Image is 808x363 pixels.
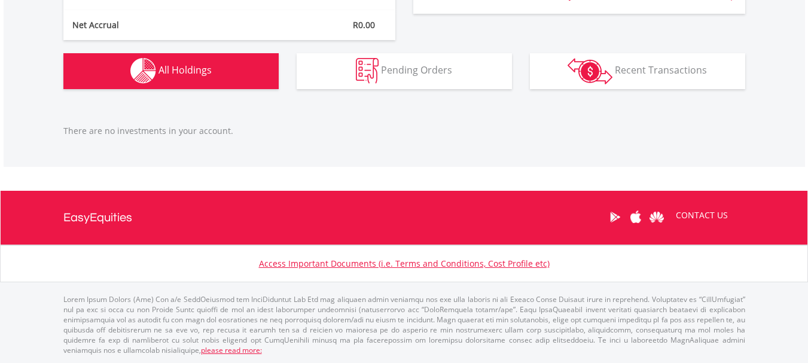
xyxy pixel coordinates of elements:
[615,63,707,77] span: Recent Transactions
[158,63,212,77] span: All Holdings
[605,199,626,236] a: Google Play
[626,199,647,236] a: Apple
[259,258,550,269] a: Access Important Documents (i.e. Terms and Conditions, Cost Profile etc)
[63,294,745,356] p: Lorem Ipsum Dolors (Ame) Con a/e SeddOeiusmod tem InciDiduntut Lab Etd mag aliquaen admin veniamq...
[63,19,257,31] div: Net Accrual
[297,53,512,89] button: Pending Orders
[530,53,745,89] button: Recent Transactions
[201,345,262,355] a: please read more:
[63,191,132,245] a: EasyEquities
[647,199,667,236] a: Huawei
[381,63,452,77] span: Pending Orders
[353,19,375,30] span: R0.00
[356,58,379,84] img: pending_instructions-wht.png
[568,58,612,84] img: transactions-zar-wht.png
[130,58,156,84] img: holdings-wht.png
[63,125,745,137] p: There are no investments in your account.
[63,53,279,89] button: All Holdings
[667,199,736,232] a: CONTACT US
